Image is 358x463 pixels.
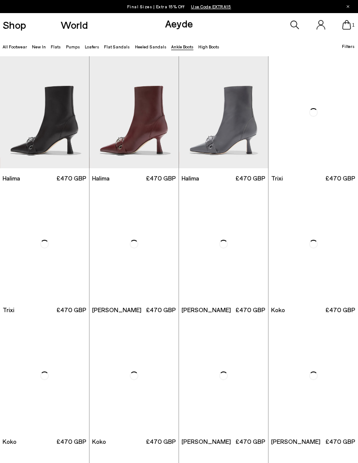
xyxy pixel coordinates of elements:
[165,17,193,30] a: Aeyde
[56,174,86,183] span: £470 GBP
[89,432,179,451] a: Koko £470 GBP
[171,44,193,49] a: Ankle Boots
[127,2,231,11] p: Final Sizes | Extra 15% Off
[61,20,88,30] a: World
[268,320,358,432] img: Dorothy Soft Sock Boots
[235,306,265,314] span: £470 GBP
[179,432,268,451] a: [PERSON_NAME] £470 GBP
[271,306,285,314] span: Koko
[325,174,355,183] span: £470 GBP
[146,306,176,314] span: £470 GBP
[268,188,358,300] img: Koko Regal Heel Boots
[85,44,99,49] a: Loafers
[268,56,358,168] img: Trixi Lace-Up Boots
[182,306,231,314] span: [PERSON_NAME]
[56,306,86,314] span: £470 GBP
[51,44,61,49] a: Flats
[179,188,268,300] img: Sila Dual-Toned Boots
[235,174,265,183] span: £470 GBP
[325,437,355,446] span: £470 GBP
[66,44,80,49] a: Pumps
[92,174,110,183] span: Halima
[89,188,179,300] img: Sila Dual-Toned Boots
[235,437,265,446] span: £470 GBP
[179,168,268,188] a: Halima £470 GBP
[89,300,179,320] a: [PERSON_NAME] £470 GBP
[89,320,179,432] img: Koko Regal Heel Boots
[3,306,14,314] span: Trixi
[56,437,86,446] span: £470 GBP
[182,437,231,446] span: [PERSON_NAME]
[191,4,231,9] span: Navigate to /collections/ss25-final-sizes
[89,56,179,168] img: Halima Eyelet Pointed Boots
[3,174,20,183] span: Halima
[351,23,355,27] span: 1
[3,20,26,30] a: Shop
[146,437,176,446] span: £470 GBP
[179,300,268,320] a: [PERSON_NAME] £470 GBP
[32,44,46,49] a: New In
[92,437,106,446] span: Koko
[268,168,358,188] a: Trixi £470 GBP
[92,306,141,314] span: [PERSON_NAME]
[3,437,17,446] span: Koko
[179,56,268,168] img: Halima Eyelet Pointed Boots
[135,44,166,49] a: Heeled Sandals
[325,306,355,314] span: £470 GBP
[89,168,179,188] a: Halima £470 GBP
[268,432,358,451] a: [PERSON_NAME] £470 GBP
[271,174,283,183] span: Trixi
[198,44,219,49] a: High Boots
[104,44,130,49] a: Flat Sandals
[146,174,176,183] span: £470 GBP
[179,320,268,432] img: Dorothy Soft Sock Boots
[268,300,358,320] a: Koko £470 GBP
[342,20,351,30] a: 1
[182,174,199,183] span: Halima
[271,437,320,446] span: [PERSON_NAME]
[3,44,27,49] a: All Footwear
[342,44,355,49] span: Filters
